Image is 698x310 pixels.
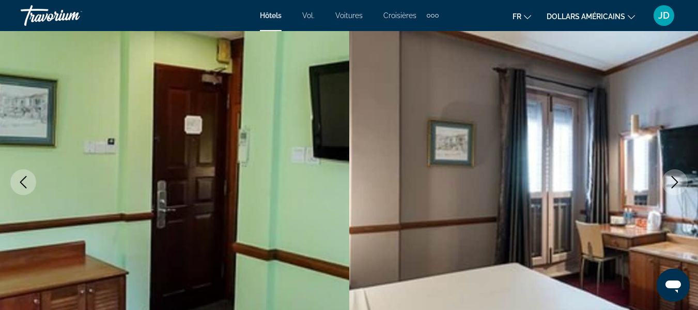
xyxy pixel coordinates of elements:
[21,2,124,29] a: Travorium
[383,11,416,20] a: Croisières
[335,11,363,20] a: Voitures
[662,169,688,195] button: Next image
[513,9,531,24] button: Changer de langue
[657,269,690,302] iframe: Bouton de lancement de la fenêtre de messagerie
[427,7,439,24] button: Éléments de navigation supplémentaires
[513,12,521,21] font: fr
[650,5,677,26] button: Menu utilisateur
[10,169,36,195] button: Previous image
[547,9,635,24] button: Changer de devise
[260,11,282,20] a: Hôtels
[302,11,315,20] a: Vol.
[658,10,670,21] font: JD
[547,12,625,21] font: dollars américains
